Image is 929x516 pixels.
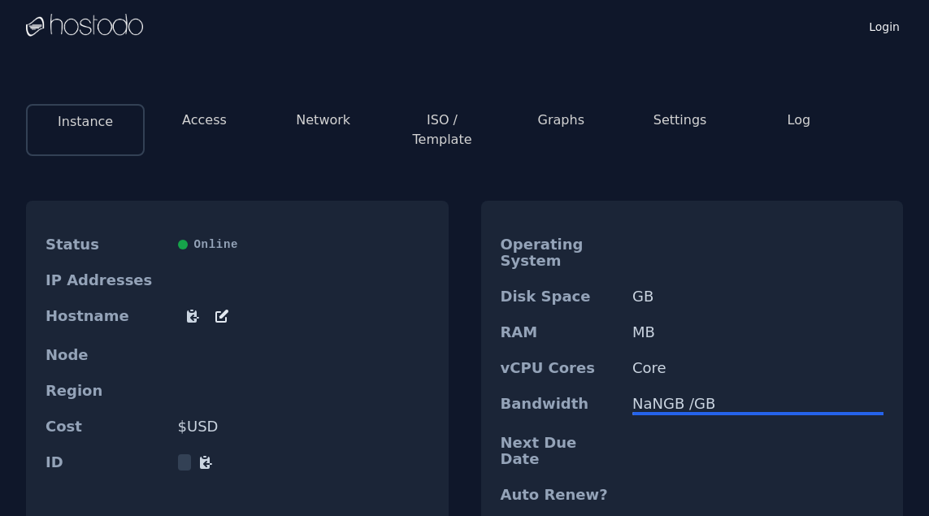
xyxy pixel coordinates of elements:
button: Network [296,111,350,130]
dd: $ USD [178,418,429,435]
dt: Node [46,347,165,363]
dt: Operating System [501,236,620,269]
button: Log [788,111,811,130]
dd: GB [632,288,883,305]
div: NaN GB / GB [632,396,883,412]
button: Graphs [538,111,584,130]
dt: ID [46,454,165,470]
dt: Disk Space [501,288,620,305]
dt: Bandwidth [501,396,620,415]
dt: Next Due Date [501,435,620,467]
dd: MB [632,324,883,340]
dt: Hostname [46,308,165,327]
img: Logo [26,14,143,38]
a: Login [866,15,903,35]
dd: Core [632,360,883,376]
button: Access [182,111,227,130]
dt: Auto Renew? [501,487,620,503]
div: Online [178,236,429,253]
button: Instance [58,112,113,132]
button: ISO / Template [396,111,488,150]
button: Settings [653,111,707,130]
dt: vCPU Cores [501,360,620,376]
dt: Region [46,383,165,399]
dt: IP Addresses [46,272,165,288]
dt: RAM [501,324,620,340]
dt: Cost [46,418,165,435]
dt: Status [46,236,165,253]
